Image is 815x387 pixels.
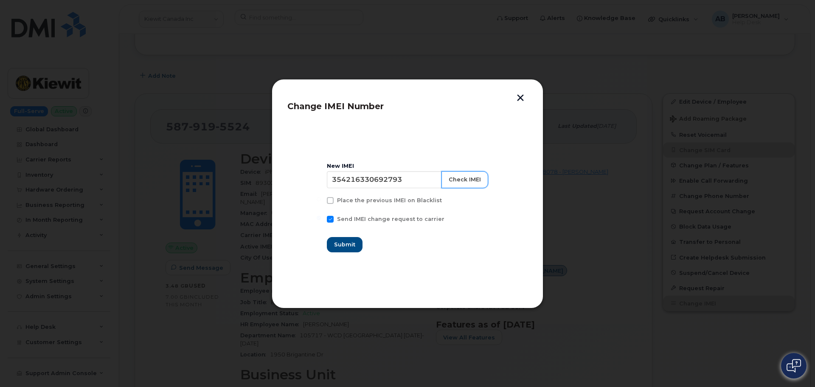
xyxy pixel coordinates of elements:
input: Place the previous IMEI on Blacklist [317,197,321,201]
span: Place the previous IMEI on Blacklist [337,197,442,203]
div: New IMEI [327,163,488,169]
span: Submit [334,240,355,249]
span: Change IMEI Number [287,101,384,111]
button: Check IMEI [441,171,488,188]
img: Open chat [787,359,801,373]
input: Send IMEI change request to carrier [317,216,321,220]
button: Submit [327,237,363,252]
span: Send IMEI change request to carrier [337,216,444,222]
